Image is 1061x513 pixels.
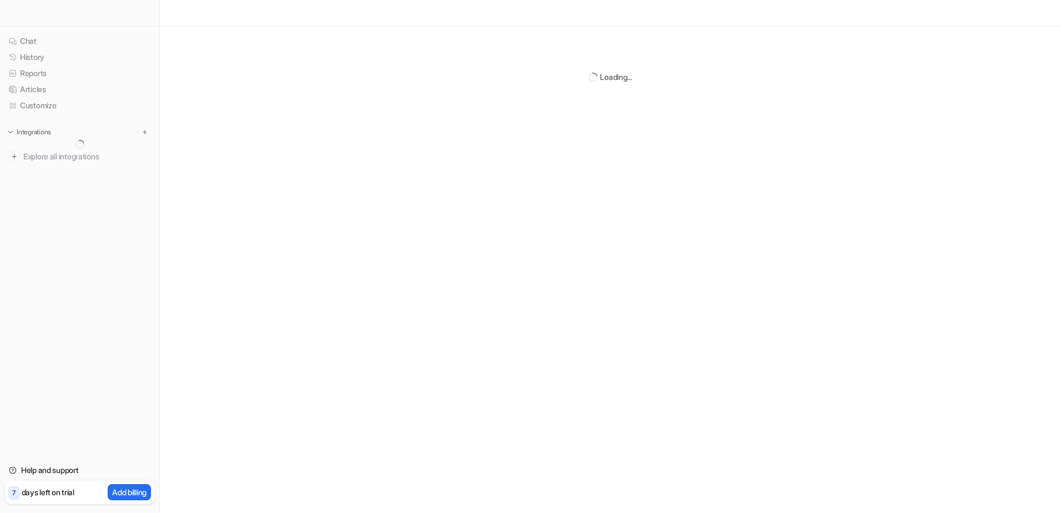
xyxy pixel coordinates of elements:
[4,49,155,65] a: History
[23,148,150,165] span: Explore all integrations
[4,127,54,138] button: Integrations
[112,486,146,498] p: Add billing
[4,82,155,97] a: Articles
[22,486,74,498] p: days left on trial
[141,128,149,136] img: menu_add.svg
[12,488,16,498] p: 7
[600,71,631,83] div: Loading...
[4,462,155,478] a: Help and support
[4,149,155,164] a: Explore all integrations
[4,66,155,81] a: Reports
[4,98,155,113] a: Customize
[108,484,151,500] button: Add billing
[4,33,155,49] a: Chat
[9,151,20,162] img: explore all integrations
[17,128,51,137] p: Integrations
[7,128,14,136] img: expand menu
